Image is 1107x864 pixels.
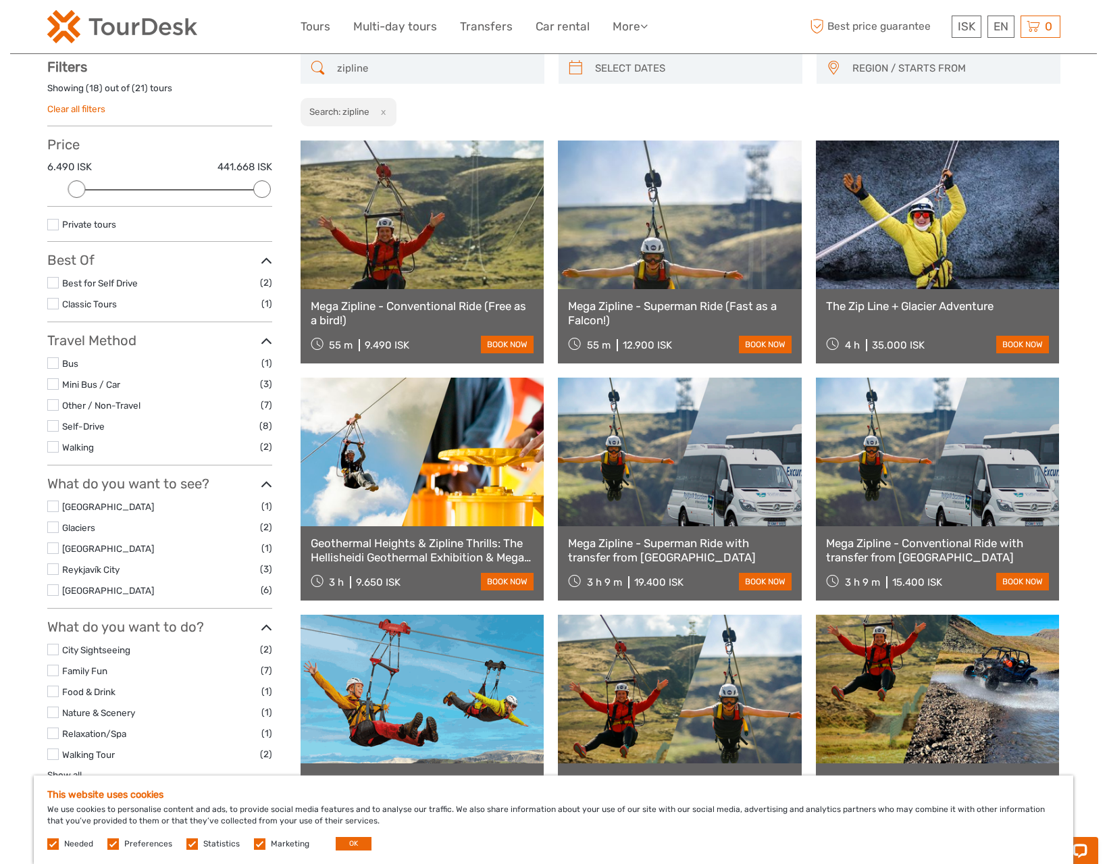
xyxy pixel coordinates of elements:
a: Relaxation/Spa [62,728,126,739]
label: 6.490 ISK [47,160,92,174]
div: 35.000 ISK [872,339,925,351]
a: Walking Tour [62,749,115,760]
a: book now [739,573,792,590]
div: 12.900 ISK [623,339,672,351]
a: Mega Zipline - Superman Ride with transfer from [GEOGRAPHIC_DATA] [568,536,792,564]
p: Chat now [19,24,153,34]
a: [GEOGRAPHIC_DATA] [62,543,154,554]
span: (7) [261,397,272,413]
span: 3 h 9 m [587,576,622,588]
label: Needed [64,838,93,850]
a: Other / Non-Travel [62,400,140,411]
div: Showing ( ) out of ( ) tours [47,82,272,103]
label: Marketing [271,838,309,850]
a: Multi-day tours [353,17,437,36]
label: 21 [135,82,145,95]
h3: What do you want to see? [47,476,272,492]
h3: Best Of [47,252,272,268]
h5: This website uses cookies [47,789,1060,801]
label: 441.668 ISK [217,160,272,174]
span: 55 m [587,339,611,351]
label: Preferences [124,838,172,850]
a: Mega Zipline - Conventional Ride with transfer from [GEOGRAPHIC_DATA] [826,536,1050,564]
a: Food & Drink [62,686,115,697]
h3: What do you want to do? [47,619,272,635]
span: (8) [259,418,272,434]
a: book now [481,573,534,590]
label: 18 [89,82,99,95]
a: book now [996,573,1049,590]
span: (1) [261,726,272,741]
span: 3 h [329,576,344,588]
span: (2) [260,519,272,535]
span: ISK [958,20,975,33]
a: book now [996,336,1049,353]
button: REGION / STARTS FROM [846,57,1054,80]
a: [GEOGRAPHIC_DATA] [62,501,154,512]
span: (2) [260,275,272,290]
a: Show all [47,769,82,780]
a: Mega Zipline - Conventional Ride (Free as a bird!) [311,299,534,327]
span: (6) [261,582,272,598]
a: Geothermal Heights & Zipline Thrills: The Hellisheidi Geothermal Exhibition & Mega Zipline Adventure [311,536,534,564]
span: (1) [261,540,272,556]
a: Walking [62,442,94,453]
a: Mega Zipline with transfer - Conventional Ride [311,773,534,801]
a: Best for Self Drive [62,278,138,288]
div: 15.400 ISK [892,576,942,588]
div: We use cookies to personalise content and ads, to provide social media features and to analyse ou... [34,776,1073,864]
a: Mega Zipline - Superman Ride (Fast as a Falcon!) [568,299,792,327]
strong: Filters [47,59,87,75]
a: book now [739,336,792,353]
div: EN [987,16,1014,38]
span: (1) [261,296,272,311]
button: x [371,105,390,119]
a: book now [481,336,534,353]
a: Bus [62,358,78,369]
span: 0 [1043,20,1054,33]
h3: Travel Method [47,332,272,349]
h3: Price [47,136,272,153]
span: (1) [261,499,272,514]
a: Tours [301,17,330,36]
a: Car rental [536,17,590,36]
input: SELECT DATES [590,57,796,80]
span: (1) [261,705,272,720]
span: (2) [260,746,272,762]
a: Family Fun [62,665,107,676]
span: 4 h [845,339,860,351]
h2: Search: zipline [309,106,369,117]
div: 9.490 ISK [365,339,409,351]
button: Open LiveChat chat widget [155,21,172,37]
a: Glaciers [62,522,95,533]
a: The Zip Line + Glacier Adventure [826,299,1050,313]
span: (1) [261,684,272,699]
img: 120-15d4194f-c635-41b9-a512-a3cb382bfb57_logo_small.png [47,10,197,43]
span: 3 h 9 m [845,576,880,588]
span: (2) [260,439,272,455]
a: Transfers [460,17,513,36]
span: (3) [260,561,272,577]
div: 19.400 ISK [634,576,684,588]
a: [GEOGRAPHIC_DATA] [62,585,154,596]
span: (7) [261,663,272,678]
span: (3) [260,376,272,392]
a: Adrenaline Combo: Off-Road Buggy & Mega Zipline Experience [826,773,1050,801]
span: Best price guarantee [807,16,948,38]
a: City Sightseeing [62,644,130,655]
a: Private tours [62,219,116,230]
a: Clear all filters [47,103,105,114]
label: Statistics [203,838,240,850]
a: Mini Bus / Car [62,379,120,390]
div: 9.650 ISK [356,576,401,588]
a: Reykjavík City [62,564,120,575]
button: OK [336,837,371,850]
span: (1) [261,355,272,371]
input: SEARCH [332,57,538,80]
a: Self-Drive [62,421,105,432]
a: More [613,17,648,36]
a: Nature & Scenery [62,707,135,718]
a: Classic Tours [62,299,117,309]
a: Double Thrill: Wings of the Bird, Flight of the Falcon [568,773,792,801]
